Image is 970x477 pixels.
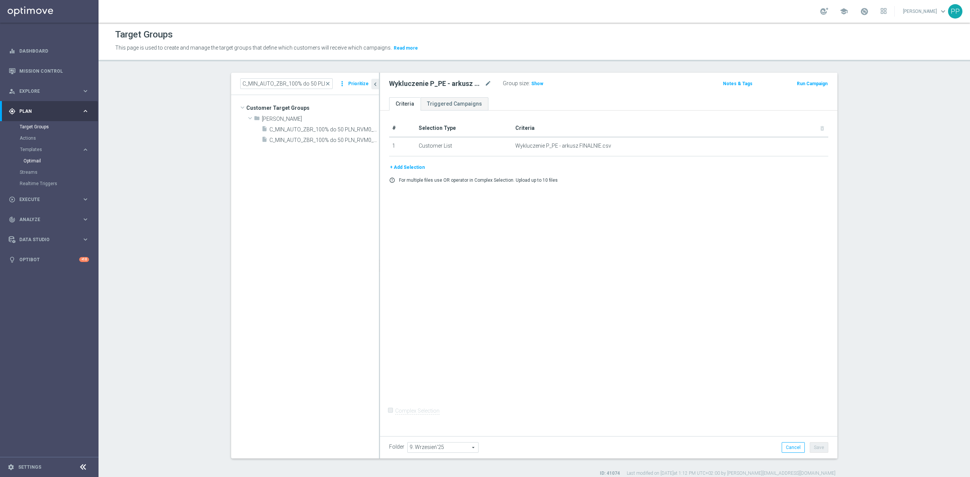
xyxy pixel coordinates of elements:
[20,121,98,132] div: Target Groups
[20,132,98,144] div: Actions
[515,143,611,149] span: Wykluczenie P_PE - arkusz FINALNIE.csv
[9,41,89,61] div: Dashboard
[531,81,543,86] span: Show
[9,236,82,243] div: Data Studio
[82,196,89,203] i: keyboard_arrow_right
[19,109,82,114] span: Plan
[9,48,16,55] i: equalizer
[393,44,419,52] button: Read more
[389,120,416,137] th: #
[9,216,82,223] div: Analyze
[627,470,835,477] label: Last modified on [DATE] at 1:12 PM UTC+02:00 by [PERSON_NAME][EMAIL_ADDRESS][DOMAIN_NAME]
[325,81,331,87] span: close
[529,80,530,87] label: :
[338,78,346,89] i: more_vert
[19,249,79,270] a: Optibot
[600,470,620,477] label: ID: 41074
[9,196,82,203] div: Execute
[18,465,41,469] a: Settings
[240,78,333,89] input: Quick find group or folder
[8,464,14,471] i: settings
[19,217,82,222] span: Analyze
[20,178,98,189] div: Realtime Triggers
[115,29,173,40] h1: Target Groups
[82,236,89,243] i: keyboard_arrow_right
[9,88,82,95] div: Explore
[902,6,948,17] a: [PERSON_NAME]keyboard_arrow_down
[485,79,491,88] i: mode_edit
[20,167,98,178] div: Streams
[20,147,89,153] button: Templates keyboard_arrow_right
[82,146,89,153] i: keyboard_arrow_right
[395,407,440,415] label: Complex Selection
[9,88,16,95] i: person_search
[19,41,89,61] a: Dashboard
[389,177,395,183] i: error_outline
[269,137,379,143] span: C_MIN_AUTO_ZBR_100% do 50 PLN_RVM0_DAILY_PUSH
[20,135,79,141] a: Actions
[371,79,379,89] button: chevron_left
[9,61,89,81] div: Mission Control
[8,217,89,223] button: track_changes Analyze keyboard_arrow_right
[261,136,268,145] i: insert_drive_file
[20,124,79,130] a: Target Groups
[261,126,268,134] i: insert_drive_file
[20,181,79,187] a: Realtime Triggers
[20,147,74,152] span: Templates
[9,256,16,263] i: lightbulb
[262,116,379,122] span: Kasia K.
[20,144,98,167] div: Templates
[79,257,89,262] div: +10
[810,442,828,453] button: Save
[8,48,89,54] button: equalizer Dashboard
[82,216,89,223] i: keyboard_arrow_right
[19,197,82,202] span: Execute
[389,137,416,156] td: 1
[9,249,89,270] div: Optibot
[948,4,962,19] div: PP
[23,158,79,164] a: Optimail
[389,97,421,111] a: Criteria
[254,115,260,124] i: folder
[19,89,82,94] span: Explore
[416,120,512,137] th: Selection Type
[269,126,379,133] span: C_MIN_AUTO_ZBR_100% do 50 PLN_RVM0_DAILY
[389,79,483,88] h2: Wykluczenie P_PE - arkusz FINALNIE
[8,108,89,114] button: gps_fixed Plan keyboard_arrow_right
[782,442,805,453] button: Cancel
[421,97,488,111] a: Triggered Campaigns
[9,108,16,115] i: gps_fixed
[23,155,98,167] div: Optimail
[722,79,753,88] button: Notes & Tags
[399,177,558,183] p: For multiple files use OR operator in Complex Selection. Upload up to 10 files
[347,79,370,89] button: Prioritize
[503,80,529,87] label: Group size
[416,137,512,156] td: Customer List
[8,196,89,203] button: play_circle_outline Execute keyboard_arrow_right
[840,7,848,16] span: school
[8,68,89,74] button: Mission Control
[19,237,82,242] span: Data Studio
[939,7,947,16] span: keyboard_arrow_down
[8,237,89,243] button: Data Studio keyboard_arrow_right
[8,257,89,263] button: lightbulb Optibot +10
[515,125,535,131] span: Criteria
[389,163,426,171] button: + Add Selection
[8,88,89,94] button: person_search Explore keyboard_arrow_right
[389,444,404,450] label: Folder
[20,147,82,152] div: Templates
[9,108,82,115] div: Plan
[82,108,89,115] i: keyboard_arrow_right
[115,45,392,51] span: This page is used to create and manage the target groups that define which customers will receive...
[9,196,16,203] i: play_circle_outline
[82,87,89,95] i: keyboard_arrow_right
[246,103,379,113] span: Customer Target Groups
